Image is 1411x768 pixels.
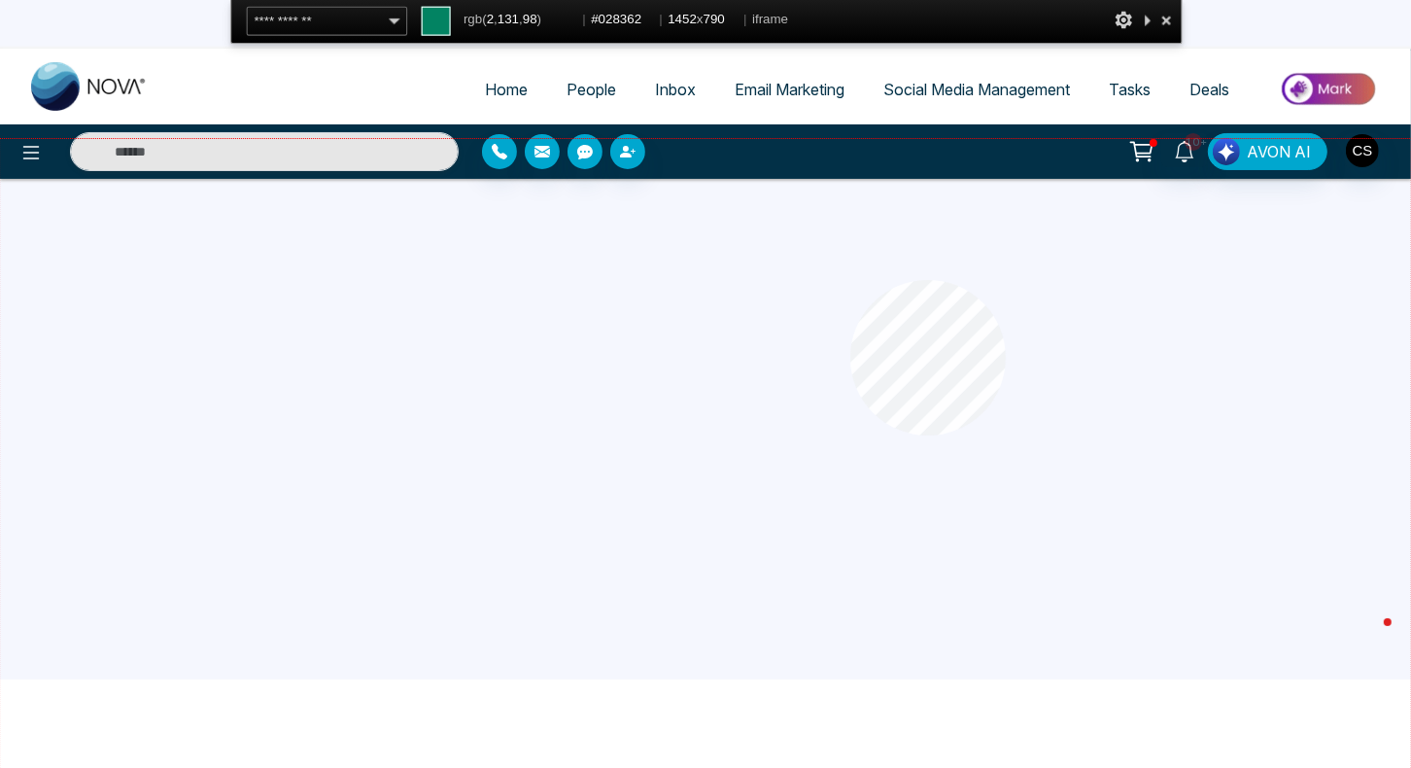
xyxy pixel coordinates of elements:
span: Deals [1189,80,1229,99]
span: Home [485,80,528,99]
a: People [547,71,636,108]
span: 98 [523,12,537,27]
img: User Avatar [1346,134,1379,167]
a: Home [465,71,547,108]
span: 2 [487,12,494,27]
span: Tasks [1109,80,1151,99]
span: Social Media Management [883,80,1070,99]
span: Inbox [655,80,696,99]
span: | [659,12,662,27]
a: Inbox [636,71,715,108]
span: iframe [752,7,788,34]
span: #028362 [591,7,653,34]
div: Options [1113,7,1134,34]
a: Email Marketing [715,71,864,108]
span: | [582,12,585,27]
span: 790 [704,12,725,27]
img: Nova CRM Logo [31,62,148,111]
span: | [743,12,746,27]
a: 10+ [1161,133,1208,167]
a: Deals [1170,71,1249,108]
span: 1452 [668,12,697,27]
div: Close and Stop Picking [1155,7,1177,34]
div: Collapse This Panel [1138,7,1155,34]
span: x [668,7,738,34]
a: Tasks [1089,71,1170,108]
img: Market-place.gif [1258,67,1399,111]
span: Email Marketing [735,80,844,99]
span: People [567,80,616,99]
button: AVON AI [1208,133,1327,170]
a: Social Media Management [864,71,1089,108]
span: 10+ [1185,133,1202,151]
span: 131 [498,12,519,27]
span: rgb( , , ) [464,7,577,34]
